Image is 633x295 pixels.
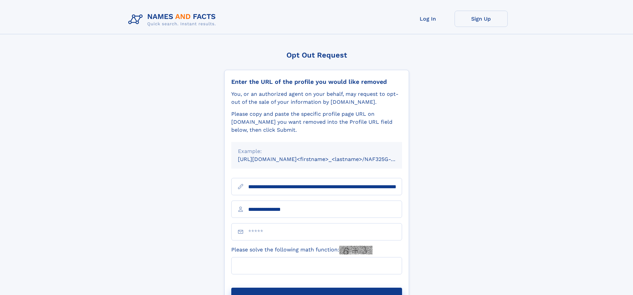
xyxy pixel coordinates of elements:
a: Sign Up [455,11,508,27]
div: Please copy and paste the specific profile page URL on [DOMAIN_NAME] you want removed into the Pr... [231,110,402,134]
label: Please solve the following math function: [231,246,372,254]
small: [URL][DOMAIN_NAME]<firstname>_<lastname>/NAF325G-xxxxxxxx [238,156,415,162]
div: Example: [238,147,395,155]
div: Opt Out Request [224,51,409,59]
img: Logo Names and Facts [126,11,221,29]
a: Log In [401,11,455,27]
div: Enter the URL of the profile you would like removed [231,78,402,85]
div: You, or an authorized agent on your behalf, may request to opt-out of the sale of your informatio... [231,90,402,106]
